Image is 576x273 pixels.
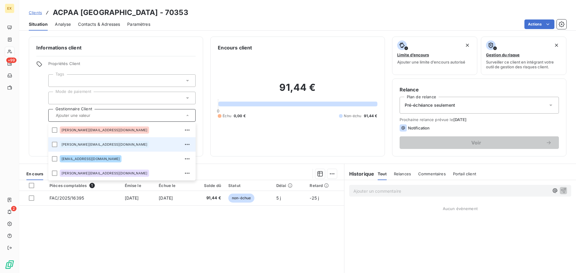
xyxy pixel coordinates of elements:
[29,10,42,15] span: Clients
[453,171,476,176] span: Portail client
[400,117,559,122] span: Prochaine relance prévue le
[61,171,147,175] span: [PERSON_NAME][EMAIL_ADDRESS][DOMAIN_NAME]
[53,7,188,18] h3: ACPAA [GEOGRAPHIC_DATA] - 70353
[6,58,16,63] span: +99
[159,195,173,200] span: [DATE]
[49,183,118,188] div: Pièces comptables
[397,52,429,57] span: Limite d’encours
[5,260,14,269] img: Logo LeanPay
[364,113,377,119] span: 91,44 €
[125,183,152,188] div: Émise le
[78,21,120,27] span: Contacts & Adresses
[193,195,221,201] span: 91,44 €
[397,60,465,64] span: Ajouter une limite d’encours autorisé
[218,82,377,99] h2: 91,44 €
[276,195,281,200] span: 5 j
[55,21,71,27] span: Analyse
[310,195,319,200] span: -25 j
[159,183,186,188] div: Échue le
[193,183,221,188] div: Solde dû
[26,171,43,176] span: En cours
[228,183,269,188] div: Statut
[29,21,48,27] span: Situation
[394,171,411,176] span: Relances
[53,78,58,83] input: Ajouter une valeur
[378,171,387,176] span: Tout
[418,171,446,176] span: Commentaires
[29,10,42,16] a: Clients
[276,183,303,188] div: Délai
[48,61,196,70] span: Propriétés Client
[61,157,120,161] span: [EMAIL_ADDRESS][DOMAIN_NAME]
[228,194,254,203] span: non-échue
[234,113,246,119] span: 0,00 €
[405,102,455,108] span: Pré-échéance seulement
[392,37,478,75] button: Limite d’encoursAjouter une limite d’encours autorisé
[344,113,361,119] span: Non-échu
[49,195,84,200] span: FAC/2025/16395
[61,128,147,132] span: [PERSON_NAME][EMAIL_ADDRESS][DOMAIN_NAME]
[36,44,196,51] h6: Informations client
[453,117,467,122] span: [DATE]
[61,143,147,146] span: [PERSON_NAME][EMAIL_ADDRESS][DOMAIN_NAME]
[344,170,374,177] h6: Historique
[407,140,546,145] span: Voir
[486,60,561,69] span: Surveiller ce client en intégrant votre outil de gestion des risques client.
[53,95,58,101] input: Ajouter une valeur
[125,195,139,200] span: [DATE]
[486,52,520,57] span: Gestion du risque
[5,4,14,13] div: EX
[524,19,554,29] button: Actions
[223,113,231,119] span: Échu
[408,126,430,130] span: Notification
[310,183,340,188] div: Retard
[400,136,559,149] button: Voir
[481,37,566,75] button: Gestion du risqueSurveiller ce client en intégrant votre outil de gestion des risques client.
[218,44,252,51] h6: Encours client
[400,86,559,93] h6: Relance
[217,108,219,113] span: 0
[127,21,150,27] span: Paramètres
[53,113,184,118] input: Ajouter une valeur
[89,183,95,188] span: 1
[11,206,16,211] span: 2
[443,206,478,211] span: Aucun évènement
